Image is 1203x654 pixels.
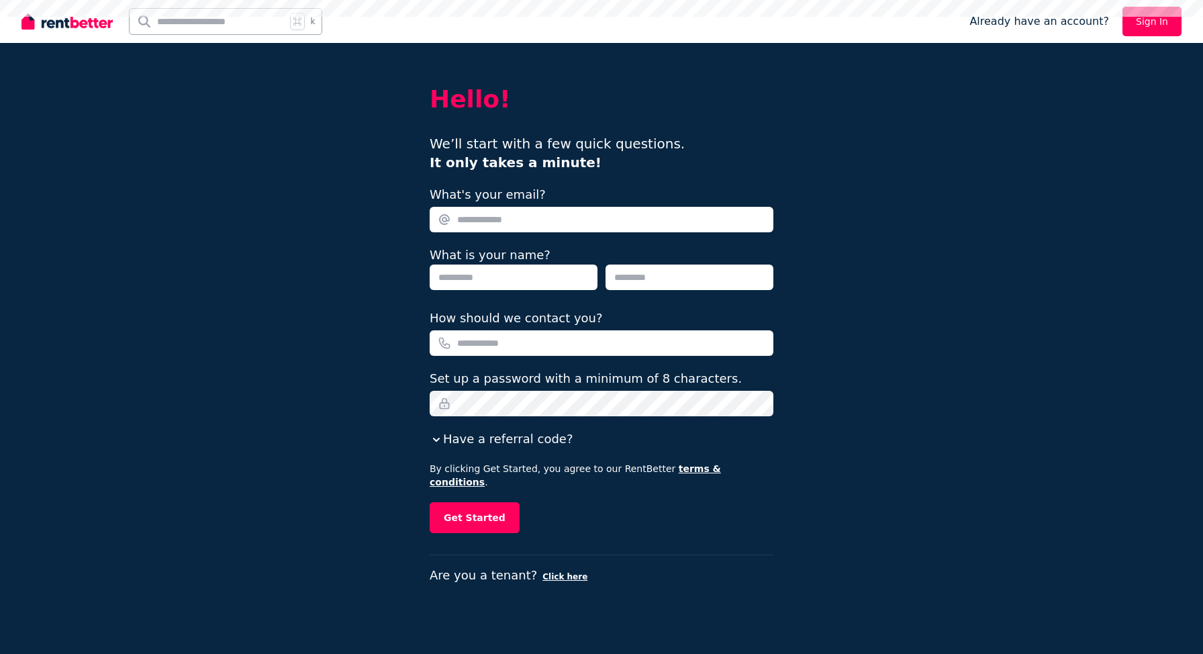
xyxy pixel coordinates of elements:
[430,185,546,204] label: What's your email?
[430,136,685,171] span: We’ll start with a few quick questions.
[430,86,773,113] h2: Hello!
[310,16,315,27] span: k
[969,13,1109,30] span: Already have an account?
[430,369,742,388] label: Set up a password with a minimum of 8 characters.
[1122,7,1182,36] a: Sign In
[430,462,773,489] p: By clicking Get Started, you agree to our RentBetter .
[430,502,520,533] button: Get Started
[430,566,773,585] p: Are you a tenant?
[430,248,550,262] label: What is your name?
[430,154,601,171] b: It only takes a minute!
[542,571,587,582] button: Click here
[21,11,113,32] img: RentBetter
[430,309,603,328] label: How should we contact you?
[430,430,573,449] button: Have a referral code?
